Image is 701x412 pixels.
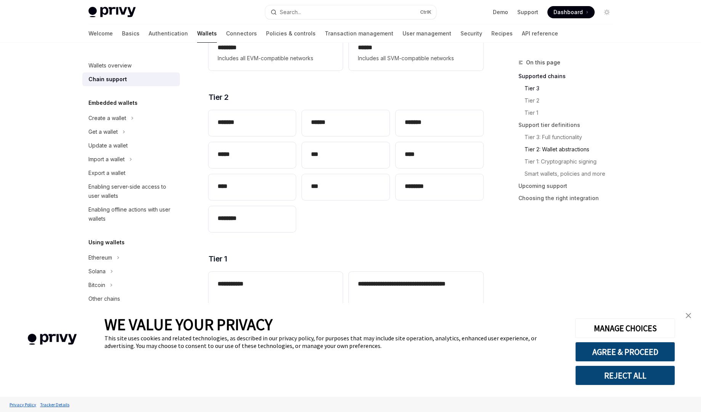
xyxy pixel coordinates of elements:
[358,54,474,63] span: Includes all SVM-compatible networks
[8,398,38,411] a: Privacy Policy
[88,168,125,178] div: Export a wallet
[88,127,118,136] div: Get a wallet
[209,92,229,103] span: Tier 2
[88,98,138,107] h5: Embedded wallets
[525,131,619,143] a: Tier 3: Full functionality
[104,334,564,349] div: This site uses cookies and related technologies, as described in our privacy policy, for purposes...
[209,253,227,264] span: Tier 1
[82,180,180,203] a: Enabling server-side access to user wallets
[349,35,483,71] a: **** *Includes all SVM-compatible networks
[491,24,513,43] a: Recipes
[325,24,393,43] a: Transaction management
[525,168,619,180] a: Smart wallets, policies and more
[518,180,619,192] a: Upcoming support
[197,24,217,43] a: Wallets
[88,281,105,290] div: Bitcoin
[518,192,619,204] a: Choosing the right integration
[525,82,619,95] a: Tier 3
[82,292,180,306] a: Other chains
[82,72,180,86] a: Chain support
[575,342,675,362] button: AGREE & PROCEED
[525,107,619,119] a: Tier 1
[88,267,106,276] div: Solana
[88,114,126,123] div: Create a wallet
[88,141,128,150] div: Update a wallet
[526,58,560,67] span: On this page
[601,6,613,18] button: Toggle dark mode
[209,35,343,71] a: **** ***Includes all EVM-compatible networks
[266,24,316,43] a: Policies & controls
[88,155,125,164] div: Import a wallet
[82,139,180,152] a: Update a wallet
[88,61,132,70] div: Wallets overview
[460,24,482,43] a: Security
[226,24,257,43] a: Connectors
[104,314,273,334] span: WE VALUE YOUR PRIVACY
[265,5,436,19] button: Search...CtrlK
[681,308,696,323] a: close banner
[88,294,120,303] div: Other chains
[518,119,619,131] a: Support tier definitions
[88,75,127,84] div: Chain support
[218,54,334,63] span: Includes all EVM-compatible networks
[88,7,136,18] img: light logo
[575,318,675,338] button: MANAGE CHOICES
[493,8,508,16] a: Demo
[525,143,619,156] a: Tier 2: Wallet abstractions
[553,8,583,16] span: Dashboard
[403,24,451,43] a: User management
[82,166,180,180] a: Export a wallet
[88,238,125,247] h5: Using wallets
[149,24,188,43] a: Authentication
[280,8,301,17] div: Search...
[686,313,691,318] img: close banner
[38,398,71,411] a: Tracker Details
[88,24,113,43] a: Welcome
[547,6,595,18] a: Dashboard
[88,253,112,262] div: Ethereum
[88,182,175,200] div: Enabling server-side access to user wallets
[525,156,619,168] a: Tier 1: Cryptographic signing
[518,70,619,82] a: Supported chains
[88,205,175,223] div: Enabling offline actions with user wallets
[575,366,675,385] button: REJECT ALL
[420,9,432,15] span: Ctrl K
[517,8,538,16] a: Support
[11,323,93,356] img: company logo
[122,24,140,43] a: Basics
[522,24,558,43] a: API reference
[82,203,180,226] a: Enabling offline actions with user wallets
[82,59,180,72] a: Wallets overview
[525,95,619,107] a: Tier 2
